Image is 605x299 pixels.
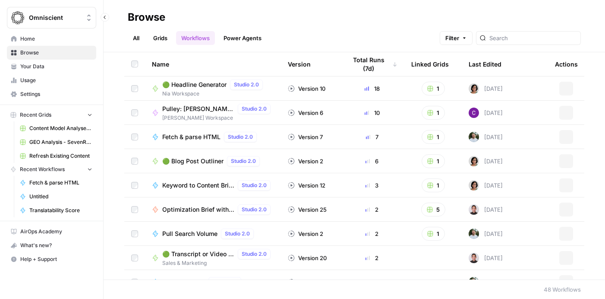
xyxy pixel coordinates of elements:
[489,34,577,42] input: Search
[347,133,397,141] div: 7
[16,135,96,149] a: GEO Analysis - SevenRooms
[29,193,92,200] span: Untitled
[469,108,479,118] img: l8aue7yj0v0z4gqnct18vmdfgpdl
[10,10,25,25] img: Omniscient Logo
[7,46,96,60] a: Browse
[422,130,445,144] button: 1
[152,132,274,142] a: Fetch & parse HTMLStudio 2.0
[469,52,501,76] div: Last Edited
[176,31,215,45] a: Workflows
[555,52,578,76] div: Actions
[218,31,267,45] a: Power Agents
[7,239,96,252] div: What's new?
[469,108,503,118] div: [DATE]
[20,90,92,98] span: Settings
[242,250,267,258] span: Studio 2.0
[29,179,92,187] span: Fetch & parse HTML
[16,149,96,163] a: Refresh Existing Content
[7,32,96,46] a: Home
[7,7,96,29] button: Workspace: Omniscient
[162,105,234,113] span: Pulley: [PERSON_NAME] Social Ghostwriter
[347,181,397,190] div: 3
[20,63,92,70] span: Your Data
[29,138,92,146] span: GEO Analysis - SevenRooms
[152,249,274,267] a: 🟢 Transcript or Video to LinkedIn PostsStudio 2.0Sales & Marketing
[288,108,323,117] div: Version 6
[128,31,145,45] a: All
[228,133,253,141] span: Studio 2.0
[288,157,323,165] div: Version 2
[347,52,397,76] div: Total Runs (7d)
[234,81,259,89] span: Studio 2.0
[422,178,445,192] button: 1
[152,204,274,215] a: Optimization Brief with Keyword & URLStudio 2.0
[469,156,479,166] img: 2ns17aq5gcu63ep90r8nosmzf02r
[128,10,165,24] div: Browse
[16,204,96,217] a: Translatability Score
[422,154,445,168] button: 1
[288,254,327,262] div: Version 20
[7,60,96,73] a: Your Data
[7,73,96,87] a: Usage
[242,206,267,213] span: Studio 2.0
[16,176,96,190] a: Fetch & parse HTML
[7,239,96,252] button: What's new?
[7,108,96,121] button: Recent Grids
[212,278,237,286] span: Studio 2.0
[347,84,397,93] div: 18
[347,278,397,286] div: 1
[544,285,581,294] div: 48 Workflows
[469,132,479,142] img: ws6ikb7tb9bx8pak3pdnsmoqa89l
[152,104,274,122] a: Pulley: [PERSON_NAME] Social GhostwriterStudio 2.0[PERSON_NAME] Workspace
[242,181,267,189] span: Studio 2.0
[20,35,92,43] span: Home
[7,87,96,101] a: Settings
[288,84,325,93] div: Version 10
[162,80,227,89] span: 🟢 Headline Generator
[469,253,503,263] div: [DATE]
[162,157,224,165] span: 🟢 Blog Post Outliner
[422,82,445,95] button: 1
[347,108,397,117] div: 10
[469,180,503,191] div: [DATE]
[162,278,205,286] span: Get Head Term
[440,31,473,45] button: Filter
[152,52,274,76] div: Name
[469,229,479,239] img: ws6ikb7tb9bx8pak3pdnsmoqa89l
[7,163,96,176] button: Recent Workflows
[469,204,479,215] img: ldca96x3fqk96iahrrd7hy2ionxa
[469,277,503,287] div: [DATE]
[469,204,503,215] div: [DATE]
[469,180,479,191] img: 2ns17aq5gcu63ep90r8nosmzf02r
[231,157,256,165] span: Studio 2.0
[148,31,173,45] a: Grids
[7,225,96,239] a: AirOps Academy
[469,277,479,287] img: ws6ikb7tb9bx8pak3pdnsmoqa89l
[288,229,323,238] div: Version 2
[288,133,323,141] div: Version 7
[29,152,92,160] span: Refresh Existing Content
[152,229,274,239] a: Pull Search VolumeStudio 2.0
[225,230,250,238] span: Studio 2.0
[469,253,479,263] img: ldca96x3fqk96iahrrd7hy2ionxa
[162,250,234,258] span: 🟢 Transcript or Video to LinkedIn Posts
[29,124,92,132] span: Content Model Analyser + International
[162,90,266,98] span: Nia Workspace
[162,229,217,238] span: Pull Search Volume
[29,13,81,22] span: Omniscient
[347,254,397,262] div: 2
[469,156,503,166] div: [DATE]
[20,49,92,57] span: Browse
[162,259,274,267] span: Sales & Marketing
[421,203,445,216] button: 5
[469,83,503,94] div: [DATE]
[16,121,96,135] a: Content Model Analyser + International
[7,252,96,266] button: Help + Support
[288,278,323,286] div: Version 2
[29,207,92,214] span: Translatability Score
[20,165,65,173] span: Recent Workflows
[288,205,327,214] div: Version 25
[152,277,274,287] a: Get Head TermStudio 2.0
[469,83,479,94] img: 2ns17aq5gcu63ep90r8nosmzf02r
[20,76,92,84] span: Usage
